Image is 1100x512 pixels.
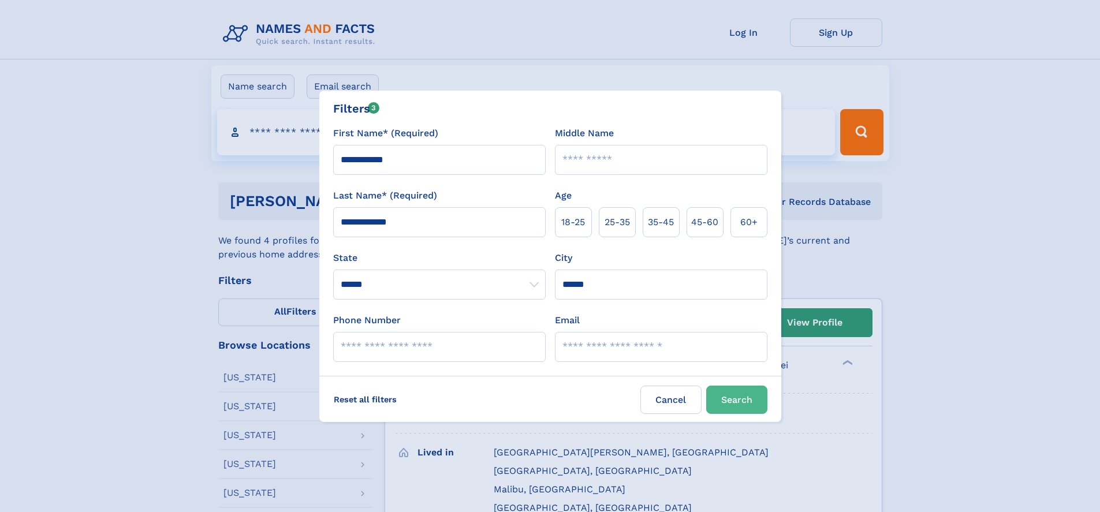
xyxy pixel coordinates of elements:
[555,189,572,203] label: Age
[333,313,401,327] label: Phone Number
[561,215,585,229] span: 18‑25
[640,386,702,414] label: Cancel
[648,215,674,229] span: 35‑45
[333,126,438,140] label: First Name* (Required)
[333,100,380,117] div: Filters
[326,386,404,413] label: Reset all filters
[555,251,572,265] label: City
[691,215,718,229] span: 45‑60
[333,251,546,265] label: State
[605,215,630,229] span: 25‑35
[555,313,580,327] label: Email
[555,126,614,140] label: Middle Name
[740,215,758,229] span: 60+
[706,386,767,414] button: Search
[333,189,437,203] label: Last Name* (Required)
